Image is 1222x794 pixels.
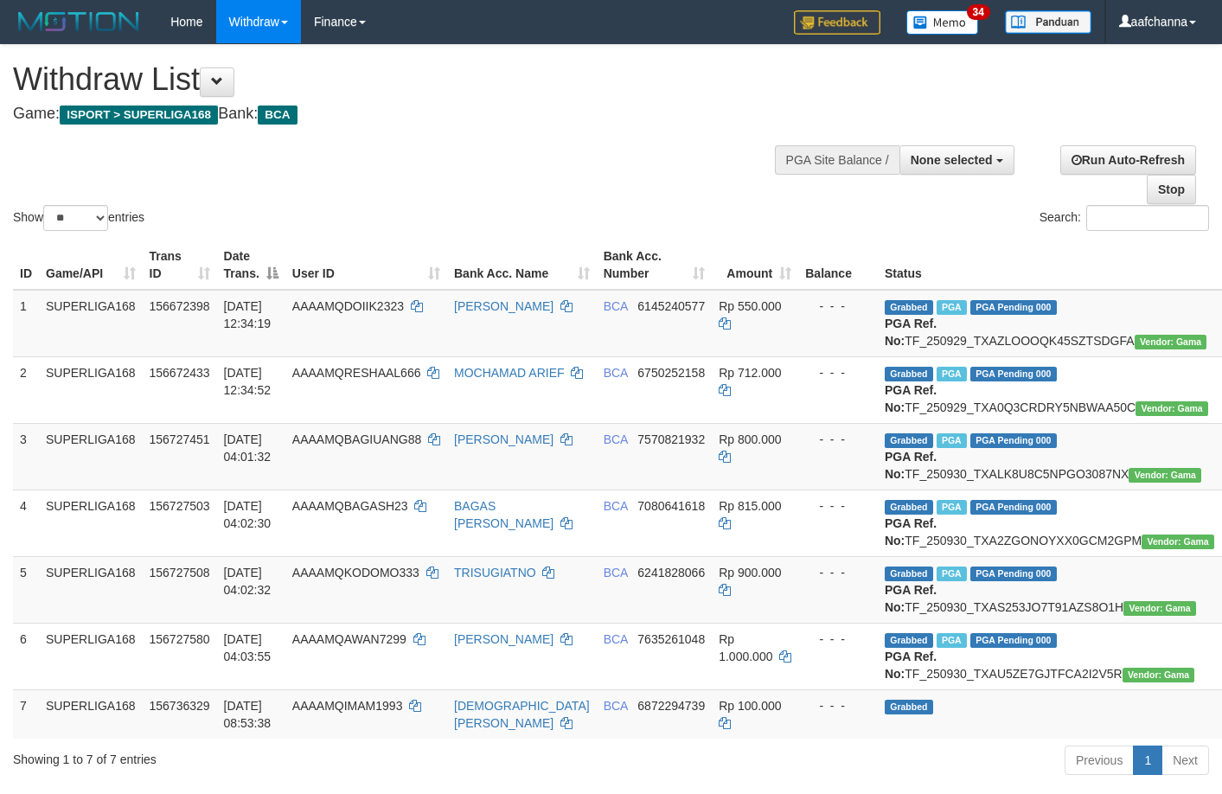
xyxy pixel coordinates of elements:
[878,623,1221,689] td: TF_250930_TXAU5ZE7GJTFCA2I2V5R
[637,366,705,380] span: Copy 6750252158 to clipboard
[878,556,1221,623] td: TF_250930_TXAS253JO7T91AZS8O1H
[878,423,1221,490] td: TF_250930_TXALK8U8C5NPGO3087NX
[1060,145,1196,175] a: Run Auto-Refresh
[1005,10,1091,34] img: panduan.png
[224,632,272,663] span: [DATE] 04:03:55
[937,633,967,648] span: Marked by aafchoeunmanni
[878,490,1221,556] td: TF_250930_TXA2ZGONOYXX0GCM2GPM
[885,567,933,581] span: Grabbed
[258,106,297,125] span: BCA
[604,699,628,713] span: BCA
[13,9,144,35] img: MOTION_logo.png
[13,290,39,357] td: 1
[1129,468,1201,483] span: Vendor URL: https://trx31.1velocity.biz
[39,689,143,739] td: SUPERLIGA168
[794,10,880,35] img: Feedback.jpg
[604,566,628,579] span: BCA
[597,240,713,290] th: Bank Acc. Number: activate to sort column ascending
[1040,205,1209,231] label: Search:
[1147,175,1196,204] a: Stop
[13,106,797,123] h4: Game: Bank:
[970,500,1057,515] span: PGA Pending
[292,366,421,380] span: AAAAMQRESHAAL666
[970,567,1057,581] span: PGA Pending
[805,497,871,515] div: - - -
[285,240,447,290] th: User ID: activate to sort column ascending
[937,433,967,448] span: Marked by aafchoeunmanni
[719,366,781,380] span: Rp 712.000
[805,431,871,448] div: - - -
[637,566,705,579] span: Copy 6241828066 to clipboard
[937,367,967,381] span: Marked by aafsoycanthlai
[885,450,937,481] b: PGA Ref. No:
[637,632,705,646] span: Copy 7635261048 to clipboard
[224,366,272,397] span: [DATE] 12:34:52
[885,367,933,381] span: Grabbed
[60,106,218,125] span: ISPORT > SUPERLIGA168
[13,623,39,689] td: 6
[454,499,553,530] a: BAGAS [PERSON_NAME]
[13,205,144,231] label: Show entries
[454,566,536,579] a: TRISUGIATNO
[150,499,210,513] span: 156727503
[719,432,781,446] span: Rp 800.000
[13,356,39,423] td: 2
[885,700,933,714] span: Grabbed
[39,556,143,623] td: SUPERLIGA168
[970,300,1057,315] span: PGA Pending
[39,356,143,423] td: SUPERLIGA168
[937,300,967,315] span: Marked by aafsoycanthlai
[604,432,628,446] span: BCA
[224,432,272,464] span: [DATE] 04:01:32
[150,566,210,579] span: 156727508
[1142,535,1214,549] span: Vendor URL: https://trx31.1velocity.biz
[13,240,39,290] th: ID
[899,145,1014,175] button: None selected
[1123,668,1195,682] span: Vendor URL: https://trx31.1velocity.biz
[604,499,628,513] span: BCA
[1065,746,1134,775] a: Previous
[604,632,628,646] span: BCA
[637,432,705,446] span: Copy 7570821932 to clipboard
[292,566,419,579] span: AAAAMQKODOMO333
[224,566,272,597] span: [DATE] 04:02:32
[719,299,781,313] span: Rp 550.000
[13,556,39,623] td: 5
[292,632,406,646] span: AAAAMQAWAN7299
[970,633,1057,648] span: PGA Pending
[885,583,937,614] b: PGA Ref. No:
[292,699,403,713] span: AAAAMQIMAM1993
[712,240,798,290] th: Amount: activate to sort column ascending
[39,623,143,689] td: SUPERLIGA168
[447,240,597,290] th: Bank Acc. Name: activate to sort column ascending
[454,366,565,380] a: MOCHAMAD ARIEF
[1086,205,1209,231] input: Search:
[885,433,933,448] span: Grabbed
[43,205,108,231] select: Showentries
[39,490,143,556] td: SUPERLIGA168
[911,153,993,167] span: None selected
[292,499,408,513] span: AAAAMQBAGASH23
[150,299,210,313] span: 156672398
[885,300,933,315] span: Grabbed
[970,433,1057,448] span: PGA Pending
[878,356,1221,423] td: TF_250929_TXA0Q3CRDRY5NBWAA50C
[878,240,1221,290] th: Status
[937,567,967,581] span: Marked by aafchoeunmanni
[13,689,39,739] td: 7
[39,290,143,357] td: SUPERLIGA168
[805,697,871,714] div: - - -
[885,500,933,515] span: Grabbed
[39,423,143,490] td: SUPERLIGA168
[637,299,705,313] span: Copy 6145240577 to clipboard
[1123,601,1196,616] span: Vendor URL: https://trx31.1velocity.biz
[805,564,871,581] div: - - -
[719,699,781,713] span: Rp 100.000
[805,298,871,315] div: - - -
[967,4,990,20] span: 34
[150,699,210,713] span: 156736329
[292,432,421,446] span: AAAAMQBAGIUANG88
[719,566,781,579] span: Rp 900.000
[1133,746,1162,775] a: 1
[719,499,781,513] span: Rp 815.000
